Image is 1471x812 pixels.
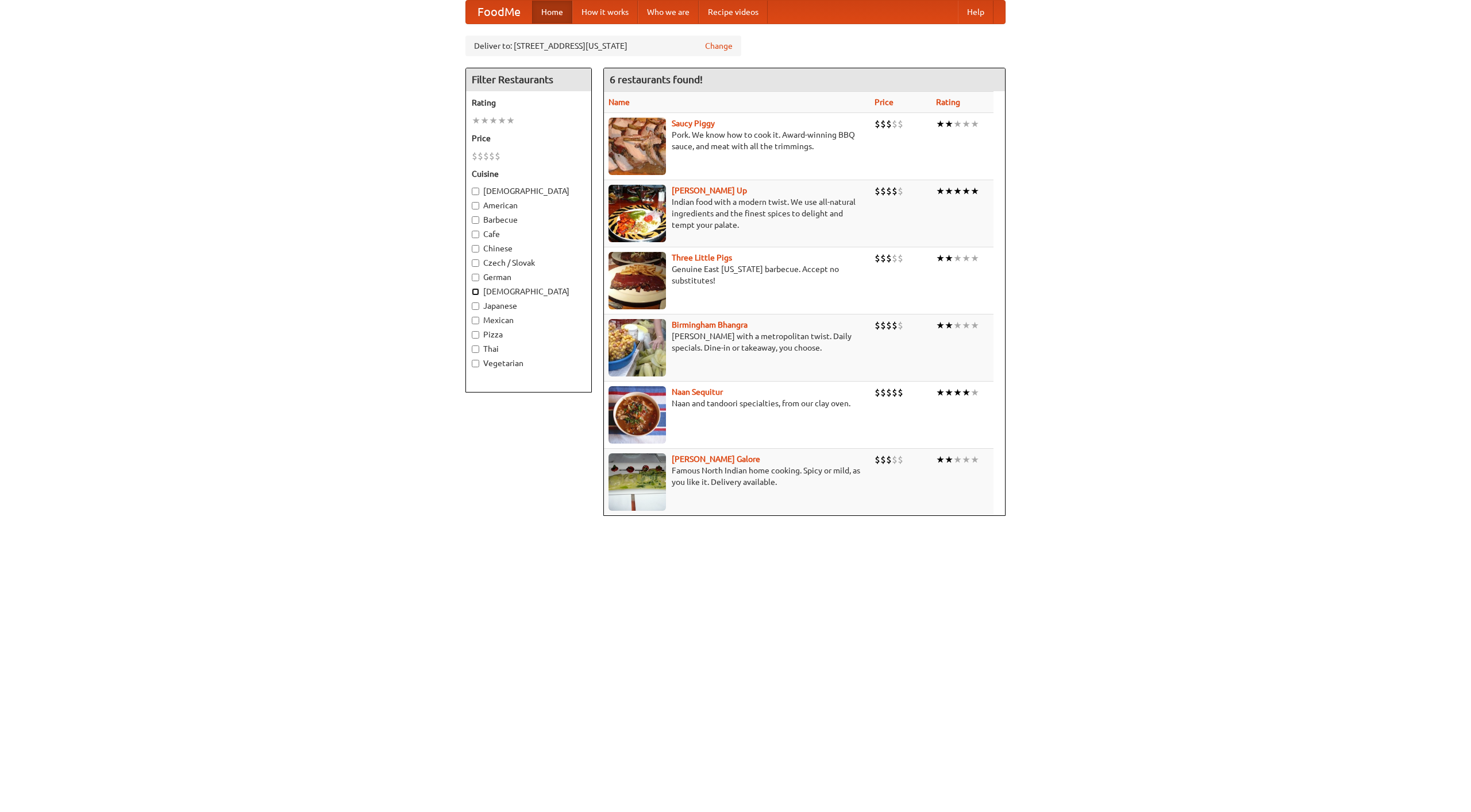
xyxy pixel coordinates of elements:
[880,319,886,332] li: $
[609,331,865,353] p: [PERSON_NAME] with a metropolitan twist. Daily specials. Dine-in or takeaway, you choose.
[480,114,489,127] li: ★
[472,317,479,324] input: Mexican
[472,331,479,339] input: Pizza
[962,386,971,399] li: ★
[609,129,865,152] p: Pork. We know how to cook it. Award-winning BBQ sauce, and meat with all the trimmings.
[472,245,479,252] input: Chinese
[945,118,953,130] li: ★
[892,453,898,466] li: $
[880,185,886,197] li: $
[472,274,479,281] input: German
[886,453,892,466] li: $
[880,386,886,399] li: $
[958,1,993,24] a: Help
[609,98,630,107] a: Name
[672,253,732,262] a: Three Little Pigs
[892,252,898,265] li: $
[609,319,666,376] img: bhangra.jpg
[971,118,979,130] li: ★
[472,345,479,353] input: Thai
[483,150,489,162] li: $
[495,150,500,162] li: $
[953,185,962,197] li: ★
[880,453,886,466] li: $
[672,119,715,128] a: Saucy Piggy
[609,196,865,231] p: Indian food with a modern twist. We use all-natural ingredients and the finest spices to delight ...
[472,200,586,211] label: American
[892,386,898,399] li: $
[472,216,479,224] input: Barbecue
[892,319,898,332] li: $
[472,358,586,369] label: Vegetarian
[609,398,865,409] p: Naan and tandoori specialties, from our clay oven.
[498,114,506,127] li: ★
[945,185,953,197] li: ★
[472,343,586,355] label: Thai
[699,1,768,24] a: Recipe videos
[945,319,953,332] li: ★
[472,202,479,209] input: American
[875,453,880,466] li: $
[945,386,953,399] li: ★
[572,1,638,24] a: How it works
[472,188,479,195] input: [DEMOGRAPHIC_DATA]
[898,118,903,130] li: $
[472,228,586,240] label: Cafe
[971,319,979,332] li: ★
[609,465,865,488] p: Famous North Indian home cooking. Spicy or mild, as you like it. Delivery available.
[472,314,586,326] label: Mexican
[971,252,979,265] li: ★
[971,185,979,197] li: ★
[472,286,586,297] label: [DEMOGRAPHIC_DATA]
[886,185,892,197] li: $
[945,453,953,466] li: ★
[936,98,960,107] a: Rating
[672,320,748,329] a: Birmingham Bhangra
[953,252,962,265] li: ★
[936,185,945,197] li: ★
[472,302,479,310] input: Japanese
[962,118,971,130] li: ★
[609,252,666,309] img: littlepigs.jpg
[953,386,962,399] li: ★
[875,386,880,399] li: $
[472,300,586,312] label: Japanese
[472,133,586,144] h5: Price
[898,319,903,332] li: $
[962,252,971,265] li: ★
[472,97,586,108] h5: Rating
[472,114,480,127] li: ★
[898,386,903,399] li: $
[705,40,733,52] a: Change
[472,168,586,180] h5: Cuisine
[609,386,666,444] img: naansequitur.jpg
[609,453,666,511] img: currygalore.jpg
[472,259,479,267] input: Czech / Slovak
[936,453,945,466] li: ★
[472,243,586,254] label: Chinese
[472,288,479,296] input: [DEMOGRAPHIC_DATA]
[506,114,515,127] li: ★
[465,36,741,56] div: Deliver to: [STREET_ADDRESS][US_STATE]
[672,186,747,195] a: [PERSON_NAME] Up
[875,185,880,197] li: $
[886,319,892,332] li: $
[936,252,945,265] li: ★
[478,150,483,162] li: $
[472,257,586,269] label: Czech / Slovak
[898,453,903,466] li: $
[672,454,760,464] a: [PERSON_NAME] Galore
[610,74,703,85] ng-pluralize: 6 restaurants found!
[898,252,903,265] li: $
[886,118,892,130] li: $
[672,387,723,397] a: Naan Sequitur
[875,319,880,332] li: $
[609,118,666,175] img: saucy.jpg
[971,453,979,466] li: ★
[532,1,572,24] a: Home
[880,252,886,265] li: $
